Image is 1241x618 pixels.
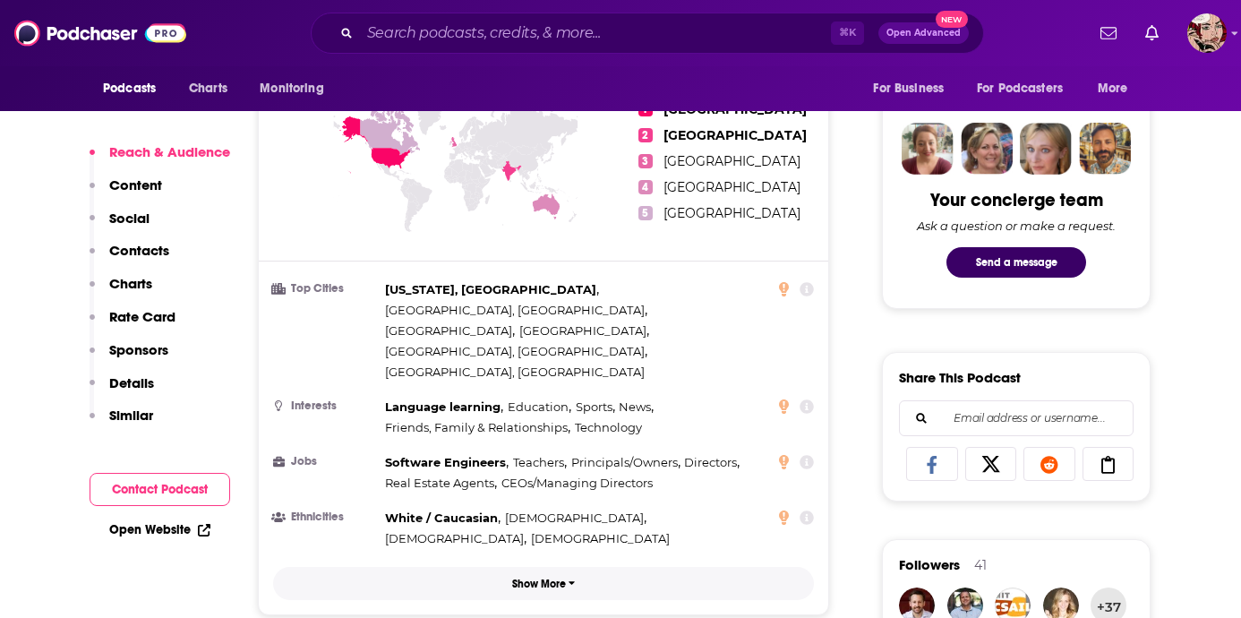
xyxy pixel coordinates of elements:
[385,323,512,338] span: [GEOGRAPHIC_DATA]
[273,456,378,468] h3: Jobs
[914,401,1118,435] input: Email address or username...
[90,308,175,341] button: Rate Card
[109,143,230,160] p: Reach & Audience
[513,452,567,473] span: ,
[878,22,969,44] button: Open AdvancedNew
[273,400,378,412] h3: Interests
[1187,13,1227,53] span: Logged in as NBM-Suzi
[385,528,526,549] span: ,
[90,72,179,106] button: open menu
[385,279,599,300] span: ,
[965,447,1017,481] a: Share on X/Twitter
[385,476,494,490] span: Real Estate Agents
[965,72,1089,106] button: open menu
[1085,72,1151,106] button: open menu
[109,407,153,424] p: Similar
[385,321,515,341] span: ,
[571,455,678,469] span: Principals/Owners
[385,399,501,414] span: Language learning
[1083,447,1134,481] a: Copy Link
[385,365,645,379] span: [GEOGRAPHIC_DATA], [GEOGRAPHIC_DATA]
[531,531,670,545] span: [DEMOGRAPHIC_DATA]
[177,72,238,106] a: Charts
[90,210,150,243] button: Social
[638,180,653,194] span: 4
[1093,18,1124,48] a: Show notifications dropdown
[1098,76,1128,101] span: More
[90,407,153,440] button: Similar
[109,341,168,358] p: Sponsors
[273,567,814,600] button: Show More
[512,578,566,590] p: Show More
[519,321,649,341] span: ,
[260,76,323,101] span: Monitoring
[90,176,162,210] button: Content
[109,210,150,227] p: Social
[575,420,642,434] span: Technology
[385,452,509,473] span: ,
[109,308,175,325] p: Rate Card
[505,511,644,525] span: [DEMOGRAPHIC_DATA]
[638,206,653,220] span: 5
[513,455,564,469] span: Teachers
[385,417,570,438] span: ,
[385,341,647,362] span: ,
[360,19,831,47] input: Search podcasts, credits, & more...
[663,179,800,195] span: [GEOGRAPHIC_DATA]
[663,205,800,221] span: [GEOGRAPHIC_DATA]
[899,400,1134,436] div: Search followers
[90,143,230,176] button: Reach & Audience
[508,399,569,414] span: Education
[977,76,1063,101] span: For Podcasters
[930,189,1103,211] div: Your concierge team
[311,13,984,54] div: Search podcasts, credits, & more...
[109,242,169,259] p: Contacts
[385,344,645,358] span: [GEOGRAPHIC_DATA], [GEOGRAPHIC_DATA]
[576,397,615,417] span: ,
[899,369,1021,386] h3: Share This Podcast
[961,123,1013,175] img: Barbara Profile
[501,476,653,490] span: CEOs/Managing Directors
[902,123,954,175] img: Sydney Profile
[508,397,571,417] span: ,
[247,72,347,106] button: open menu
[273,511,378,523] h3: Ethnicities
[663,127,807,143] span: [GEOGRAPHIC_DATA]
[90,341,168,374] button: Sponsors
[385,420,568,434] span: Friends, Family & Relationships
[1187,13,1227,53] button: Show profile menu
[109,275,152,292] p: Charts
[684,452,740,473] span: ,
[103,76,156,101] span: Podcasts
[90,275,152,308] button: Charts
[576,399,612,414] span: Sports
[886,29,961,38] span: Open Advanced
[684,455,737,469] span: Directors
[385,300,647,321] span: ,
[90,242,169,275] button: Contacts
[385,455,506,469] span: Software Engineers
[90,374,154,408] button: Details
[109,374,154,391] p: Details
[1020,123,1072,175] img: Jules Profile
[385,511,498,525] span: White / Caucasian
[906,447,958,481] a: Share on Facebook
[917,219,1116,233] div: Ask a question or make a request.
[90,473,230,506] button: Contact Podcast
[273,283,378,295] h3: Top Cities
[385,473,497,494] span: ,
[638,154,653,168] span: 3
[385,282,596,296] span: [US_STATE], [GEOGRAPHIC_DATA]
[946,247,1086,278] button: Send a message
[873,76,944,101] span: For Business
[571,452,680,473] span: ,
[1079,123,1131,175] img: Jon Profile
[860,72,966,106] button: open menu
[619,397,654,417] span: ,
[385,531,524,545] span: [DEMOGRAPHIC_DATA]
[14,16,186,50] img: Podchaser - Follow, Share and Rate Podcasts
[1138,18,1166,48] a: Show notifications dropdown
[831,21,864,45] span: ⌘ K
[619,399,651,414] span: News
